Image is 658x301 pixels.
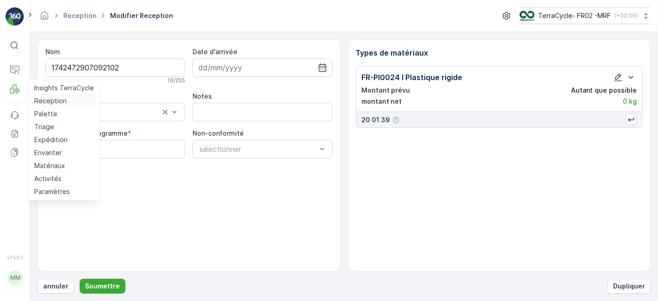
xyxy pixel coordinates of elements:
[362,97,402,106] p: montant net
[63,12,96,19] a: Reception
[538,11,611,20] p: TerraCycle- FR02 -MRF
[520,11,534,21] img: terracycle.png
[6,262,24,294] button: MM
[45,48,60,56] label: Nom
[167,77,185,84] p: 16 / 255
[192,92,212,100] label: Notes
[6,7,24,26] img: logo
[362,86,410,95] p: Montant prévu
[362,115,391,125] p: 20 01 39
[613,282,645,291] p: Dupliquer
[520,7,651,24] button: TerraCycle- FR02 -MRF(+02:00)
[108,11,175,20] span: Modifier Reception
[608,279,651,294] button: Dupliquer
[615,12,638,19] p: ( +02:00 )
[80,279,125,294] button: Soumettre
[39,14,50,22] a: Page d'accueil
[85,282,120,291] p: Soumettre
[192,58,332,77] input: dd/mm/yyyy
[37,279,74,294] button: annuler
[356,47,643,58] p: Types de matériaux
[6,255,24,260] span: v 1.50.1
[623,97,637,106] p: 0 kg
[8,270,23,285] div: MM
[199,144,316,155] p: sélectionner
[192,48,237,56] label: Date d'arrivée
[192,129,244,137] label: Non-conformité
[43,282,68,291] p: annuler
[392,116,400,124] div: Aide Icône d'info-bulle
[571,86,637,95] p: Autant que possible
[362,72,463,83] p: FR-PI0024 I Plastique rigide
